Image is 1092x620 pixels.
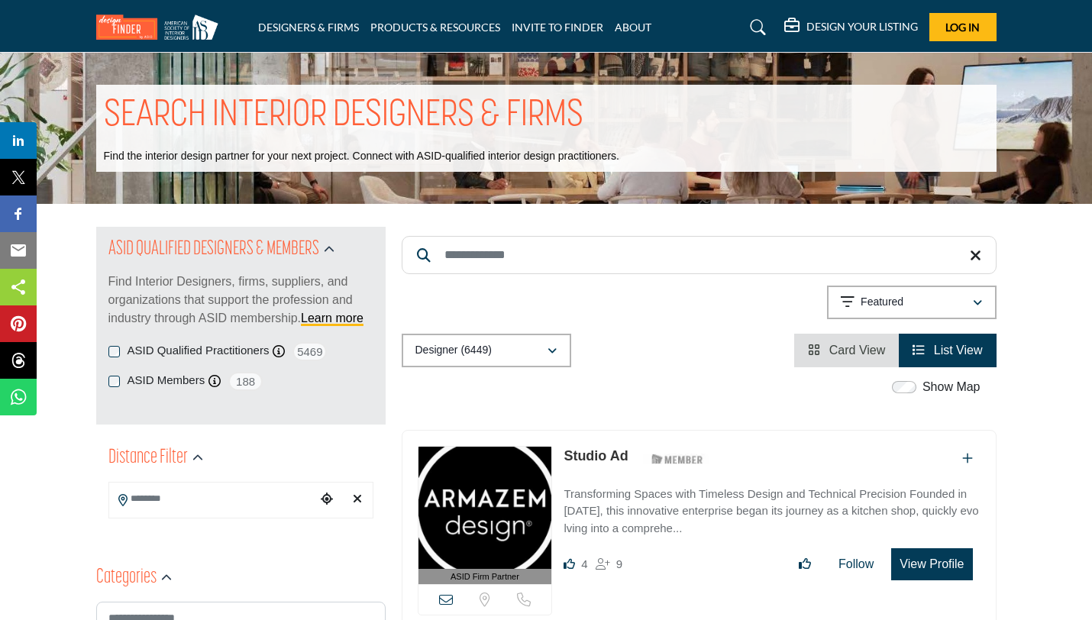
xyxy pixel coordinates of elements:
[643,450,712,469] img: ASID Members Badge Icon
[861,295,903,310] p: Featured
[945,21,980,34] span: Log In
[402,334,571,367] button: Designer (6449)
[564,558,575,570] i: Likes
[913,344,982,357] a: View List
[315,483,338,516] div: Choose your current location
[451,570,519,583] span: ASID Firm Partner
[108,236,319,263] h2: ASID QUALIFIED DESIGNERS & MEMBERS
[596,555,622,573] div: Followers
[564,486,980,538] p: Transforming Spaces with Timeless Design and Technical Precision Founded in [DATE], this innovati...
[794,334,899,367] li: Card View
[258,21,359,34] a: DESIGNERS & FIRMS
[418,447,552,569] img: Studio Ad
[808,344,885,357] a: View Card
[789,549,821,580] button: Like listing
[829,549,884,580] button: Follow
[301,312,363,325] a: Learn more
[962,452,973,465] a: Add To List
[829,344,886,357] span: Card View
[96,564,157,592] h2: Categories
[108,444,188,472] h2: Distance Filter
[581,557,587,570] span: 4
[564,446,628,467] p: Studio Ad
[415,343,492,358] p: Designer (6449)
[615,21,651,34] a: ABOUT
[922,378,981,396] label: Show Map
[512,21,603,34] a: INVITE TO FINDER
[899,334,996,367] li: List View
[891,548,972,580] button: View Profile
[735,15,776,40] a: Search
[370,21,500,34] a: PRODUCTS & RESOURCES
[564,476,980,538] a: Transforming Spaces with Timeless Design and Technical Precision Founded in [DATE], this innovati...
[934,344,983,357] span: List View
[929,13,997,41] button: Log In
[104,92,583,140] h1: SEARCH INTERIOR DESIGNERS & FIRMS
[128,342,270,360] label: ASID Qualified Practitioners
[108,273,373,328] p: Find Interior Designers, firms, suppliers, and organizations that support the profession and indu...
[402,236,997,274] input: Search Keyword
[418,447,552,585] a: ASID Firm Partner
[616,557,622,570] span: 9
[96,15,226,40] img: Site Logo
[109,484,315,514] input: Search Location
[806,20,918,34] h5: DESIGN YOUR LISTING
[128,372,205,389] label: ASID Members
[346,483,369,516] div: Clear search location
[108,376,120,387] input: ASID Members checkbox
[228,372,263,391] span: 188
[108,346,120,357] input: ASID Qualified Practitioners checkbox
[827,286,997,319] button: Featured
[292,342,327,361] span: 5469
[784,18,918,37] div: DESIGN YOUR LISTING
[564,448,628,463] a: Studio Ad
[104,149,619,164] p: Find the interior design partner for your next project. Connect with ASID-qualified interior desi...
